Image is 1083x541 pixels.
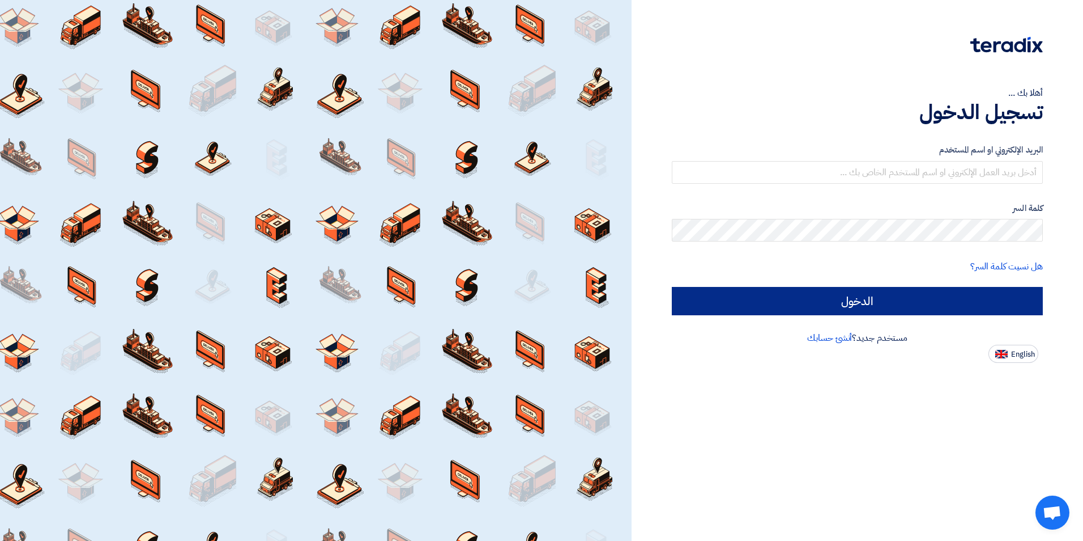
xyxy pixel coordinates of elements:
div: دردشة مفتوحة [1035,496,1069,530]
a: أنشئ حسابك [807,331,852,345]
h1: تسجيل الدخول [672,100,1043,125]
span: English [1011,350,1035,358]
div: أهلا بك ... [672,86,1043,100]
label: كلمة السر [672,202,1043,215]
button: English [988,345,1038,363]
label: البريد الإلكتروني او اسم المستخدم [672,143,1043,157]
input: أدخل بريد العمل الإلكتروني او اسم المستخدم الخاص بك ... [672,161,1043,184]
div: مستخدم جديد؟ [672,331,1043,345]
img: Teradix logo [970,37,1043,53]
a: هل نسيت كلمة السر؟ [970,260,1043,273]
input: الدخول [672,287,1043,315]
img: en-US.png [995,350,1008,358]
